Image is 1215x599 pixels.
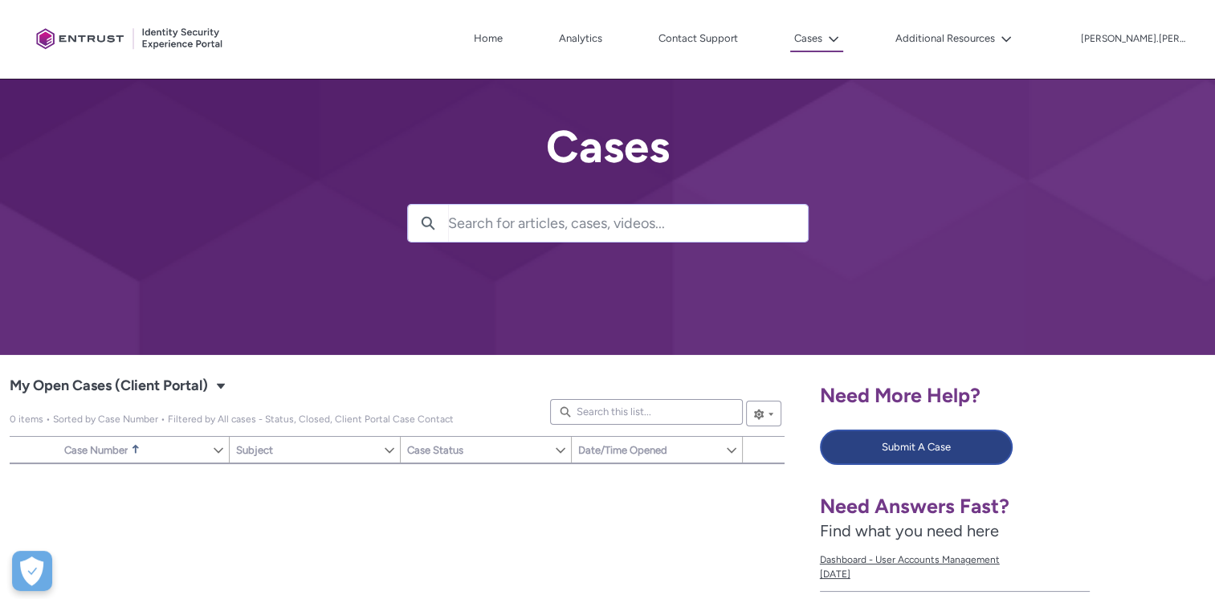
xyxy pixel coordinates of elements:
[58,437,212,462] a: Case Number
[211,376,230,395] button: Select a List View: Cases
[12,551,52,591] button: Open Preferences
[448,205,808,242] input: Search for articles, cases, videos...
[64,444,128,456] span: Case Number
[10,463,785,464] table: My Open Cases (Client Portal)
[10,414,454,425] span: My Open Cases (Client Portal)
[654,26,742,51] a: Contact Support
[407,122,809,172] h2: Cases
[470,26,507,51] a: Home
[555,26,606,51] a: Analytics, opens in new tab
[12,551,52,591] div: Cookie Preferences
[1081,34,1185,45] p: [PERSON_NAME].[PERSON_NAME]
[820,552,1090,567] span: Dashboard - User Accounts Management
[790,26,843,52] button: Cases
[820,543,1090,592] a: Dashboard - User Accounts Management[DATE]
[408,205,448,242] button: Search
[572,437,725,462] a: Date/Time Opened
[820,430,1013,465] button: Submit A Case
[1080,30,1186,46] button: User Profile horvath.adam
[746,401,781,426] button: List View Controls
[401,437,554,462] a: Case Status
[10,373,208,399] span: My Open Cases (Client Portal)
[891,26,1016,51] button: Additional Resources
[820,568,850,580] lightning-formatted-date-time: [DATE]
[550,399,743,425] input: Search this list...
[820,494,1090,519] h1: Need Answers Fast?
[230,437,383,462] a: Subject
[820,383,981,407] span: Need More Help?
[820,521,999,540] span: Find what you need here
